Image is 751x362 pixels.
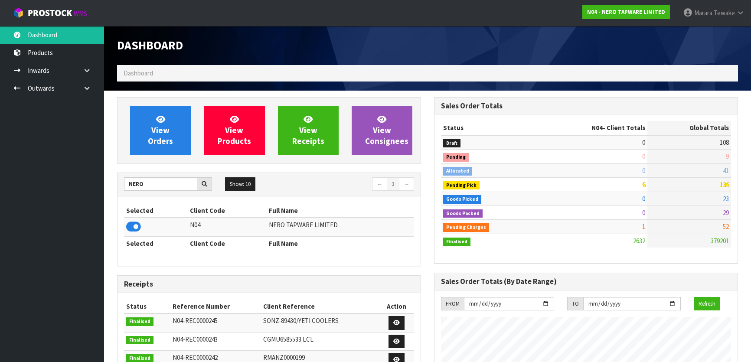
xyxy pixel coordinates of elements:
td: NERO TAPWARE LIMITED [267,218,414,236]
span: Tewake [714,9,735,17]
span: 23 [723,195,729,203]
div: FROM [441,297,464,311]
th: - Client Totals [536,121,647,135]
button: Refresh [694,297,720,311]
span: Allocated [443,167,472,176]
th: Full Name [267,204,414,218]
span: 0 [642,209,645,217]
span: ProStock [28,7,72,19]
span: Finalised [126,336,153,345]
th: Full Name [267,236,414,250]
span: Finalised [126,317,153,326]
a: ViewConsignees [352,106,412,155]
h3: Sales Order Totals (By Date Range) [441,277,731,286]
a: ViewOrders [130,106,191,155]
span: Marara [694,9,712,17]
th: Client Reference [261,300,379,313]
span: CGMU6585533 LCL [263,335,313,343]
span: Dashboard [124,69,153,77]
span: 136 [720,180,729,189]
span: 379201 [711,237,729,245]
span: View Orders [148,114,173,147]
span: N04-REC0000245 [173,316,218,325]
span: 9 [726,152,729,160]
div: TO [567,297,583,311]
h3: Sales Order Totals [441,102,731,110]
th: Client Code [188,204,267,218]
span: 0 [642,195,645,203]
span: Goods Picked [443,195,481,204]
a: ← [372,177,387,191]
span: 0 [642,166,645,175]
a: ViewProducts [204,106,264,155]
span: Finalised [443,238,470,246]
span: 1 [642,222,645,231]
span: 29 [723,209,729,217]
th: Status [441,121,536,135]
span: N04 [591,124,603,132]
span: Pending Charges [443,223,489,232]
span: 0 [642,138,645,147]
small: WMS [74,10,87,18]
span: Pending Pick [443,181,480,190]
a: ViewReceipts [278,106,339,155]
span: Goods Packed [443,209,483,218]
span: View Products [218,114,251,147]
strong: N04 - NERO TAPWARE LIMITED [587,8,665,16]
h3: Receipts [124,280,414,288]
span: N04-REC0000243 [173,335,218,343]
a: → [399,177,414,191]
th: Client Code [188,236,267,250]
span: View Consignees [365,114,408,147]
a: 1 [387,177,399,191]
span: N04-REC0000242 [173,353,218,362]
span: 0 [642,152,645,160]
span: 41 [723,166,729,175]
span: 108 [720,138,729,147]
th: Selected [124,204,188,218]
button: Show: 10 [225,177,255,191]
span: Pending [443,153,469,162]
span: RMANZ0000199 [263,353,305,362]
img: cube-alt.png [13,7,24,18]
th: Selected [124,236,188,250]
span: Draft [443,139,460,148]
span: SONZ-89430/YETI COOLERS [263,316,339,325]
input: Search clients [124,177,197,191]
a: N04 - NERO TAPWARE LIMITED [582,5,670,19]
th: Reference Number [170,300,261,313]
span: 6 [642,180,645,189]
th: Status [124,300,170,313]
nav: Page navigation [276,177,415,192]
span: 52 [723,222,729,231]
th: Action [379,300,414,313]
span: View Receipts [292,114,324,147]
span: 2632 [633,237,645,245]
span: Dashboard [117,38,183,53]
td: N04 [188,218,267,236]
th: Global Totals [647,121,731,135]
